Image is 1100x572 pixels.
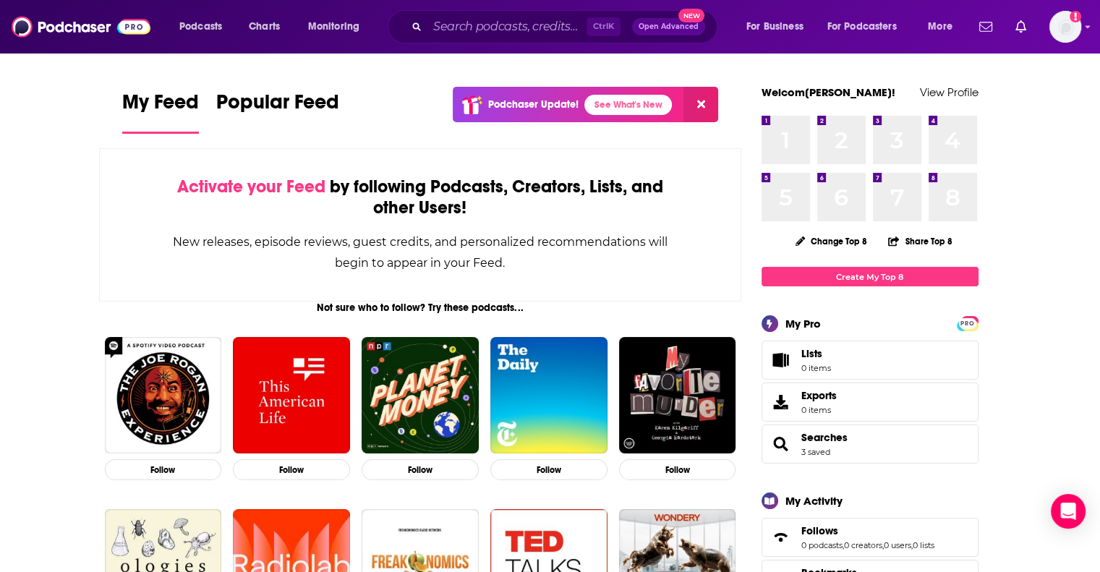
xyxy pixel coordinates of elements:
[298,15,378,38] button: open menu
[918,15,971,38] button: open menu
[762,267,979,286] a: Create My Top 8
[762,424,979,464] span: Searches
[427,15,587,38] input: Search podcasts, credits, & more...
[801,389,837,402] span: Exports
[490,337,607,454] img: The Daily
[736,15,822,38] button: open menu
[762,518,979,557] span: Follows
[172,176,669,218] div: by following Podcasts, Creators, Lists, and other Users!
[584,95,672,115] a: See What's New
[122,90,199,123] span: My Feed
[762,383,979,422] a: Exports
[844,540,882,550] a: 0 creators
[362,337,479,454] img: Planet Money
[1049,11,1081,43] button: Show profile menu
[887,227,952,255] button: Share Top 8
[762,85,895,99] a: Welcom[PERSON_NAME]!
[249,17,280,37] span: Charts
[632,18,705,35] button: Open AdvancedNew
[818,15,918,38] button: open menu
[1049,11,1081,43] span: Logged in as jazmincmiller
[884,540,911,550] a: 0 users
[959,317,976,328] a: PRO
[785,317,821,330] div: My Pro
[362,459,479,480] button: Follow
[913,540,934,550] a: 0 lists
[1051,494,1086,529] div: Open Intercom Messenger
[172,231,669,273] div: New releases, episode reviews, guest credits, and personalized recommendations will begin to appe...
[177,176,325,197] span: Activate your Feed
[767,392,796,412] span: Exports
[843,540,844,550] span: ,
[233,459,350,480] button: Follow
[401,10,731,43] div: Search podcasts, credits, & more...
[959,318,976,329] span: PRO
[105,459,222,480] button: Follow
[216,90,339,134] a: Popular Feed
[767,434,796,454] a: Searches
[801,347,822,360] span: Lists
[762,341,979,380] a: Lists
[308,17,359,37] span: Monitoring
[928,17,952,37] span: More
[801,524,838,537] span: Follows
[169,15,241,38] button: open menu
[1049,11,1081,43] img: User Profile
[488,98,579,111] p: Podchaser Update!
[882,540,884,550] span: ,
[785,494,843,508] div: My Activity
[911,540,913,550] span: ,
[587,17,621,36] span: Ctrl K
[801,431,848,444] a: Searches
[746,17,803,37] span: For Business
[233,337,350,454] img: This American Life
[105,337,222,454] img: The Joe Rogan Experience
[490,459,607,480] button: Follow
[767,350,796,370] span: Lists
[801,405,837,415] span: 0 items
[767,527,796,547] a: Follows
[973,14,998,39] a: Show notifications dropdown
[801,524,934,537] a: Follows
[216,90,339,123] span: Popular Feed
[787,232,877,250] button: Change Top 8
[122,90,199,134] a: My Feed
[801,347,831,360] span: Lists
[1010,14,1032,39] a: Show notifications dropdown
[827,17,897,37] span: For Podcasters
[639,23,699,30] span: Open Advanced
[1070,11,1081,22] svg: Add a profile image
[179,17,222,37] span: Podcasts
[801,447,830,457] a: 3 saved
[239,15,289,38] a: Charts
[99,302,742,314] div: Not sure who to follow? Try these podcasts...
[678,9,704,22] span: New
[619,337,736,454] img: My Favorite Murder with Karen Kilgariff and Georgia Hardstark
[619,459,736,480] button: Follow
[920,85,979,99] a: View Profile
[801,363,831,373] span: 0 items
[801,540,843,550] a: 0 podcasts
[12,13,150,40] img: Podchaser - Follow, Share and Rate Podcasts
